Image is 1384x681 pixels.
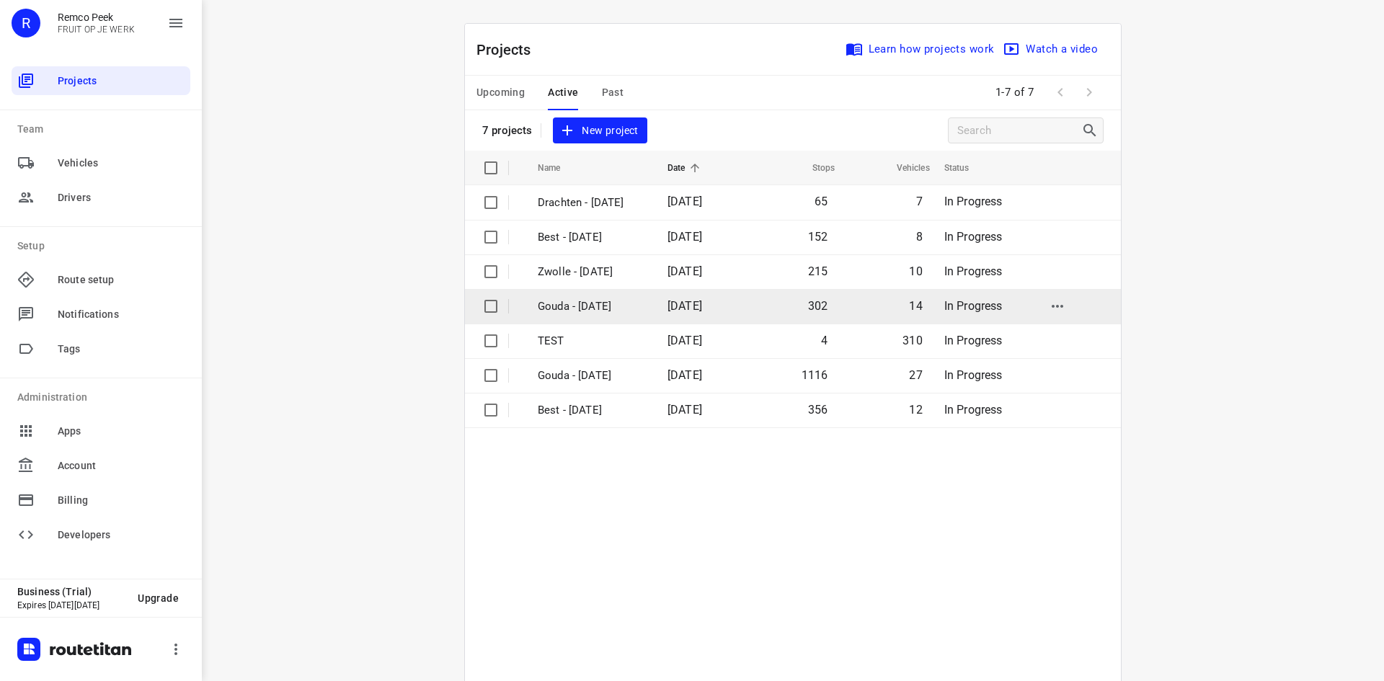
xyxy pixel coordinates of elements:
[794,159,835,177] span: Stops
[909,368,922,382] span: 27
[538,229,646,246] p: Best - [DATE]
[58,307,185,322] span: Notifications
[17,390,190,405] p: Administration
[944,403,1003,417] span: In Progress
[538,298,646,315] p: Gouda - [DATE]
[667,334,702,347] span: [DATE]
[957,120,1081,142] input: Search projects
[944,299,1003,313] span: In Progress
[12,300,190,329] div: Notifications
[58,458,185,473] span: Account
[667,195,702,208] span: [DATE]
[12,66,190,95] div: Projects
[944,368,1003,382] span: In Progress
[808,264,828,278] span: 215
[58,272,185,288] span: Route setup
[909,299,922,313] span: 14
[808,403,828,417] span: 356
[909,264,922,278] span: 10
[538,159,580,177] span: Name
[17,586,126,597] p: Business (Trial)
[808,230,828,244] span: 152
[58,342,185,357] span: Tags
[667,159,704,177] span: Date
[12,183,190,212] div: Drivers
[1075,78,1104,107] span: Next Page
[548,84,578,102] span: Active
[17,600,126,610] p: Expires [DATE][DATE]
[58,12,135,23] p: Remco Peek
[602,84,624,102] span: Past
[916,230,923,244] span: 8
[58,424,185,439] span: Apps
[58,25,135,35] p: FRUIT OP JE WERK
[667,403,702,417] span: [DATE]
[17,239,190,254] p: Setup
[944,264,1003,278] span: In Progress
[990,77,1040,108] span: 1-7 of 7
[902,334,923,347] span: 310
[944,230,1003,244] span: In Progress
[12,486,190,515] div: Billing
[12,334,190,363] div: Tags
[58,528,185,543] span: Developers
[562,122,638,140] span: New project
[808,299,828,313] span: 302
[12,417,190,445] div: Apps
[538,195,646,211] p: Drachten - Friday
[538,333,646,350] p: TEST
[944,334,1003,347] span: In Progress
[553,117,647,144] button: New project
[12,9,40,37] div: R
[667,264,702,278] span: [DATE]
[58,493,185,508] span: Billing
[821,334,828,347] span: 4
[17,122,190,137] p: Team
[58,74,185,89] span: Projects
[667,368,702,382] span: [DATE]
[58,156,185,171] span: Vehicles
[12,451,190,480] div: Account
[476,39,543,61] p: Projects
[476,84,525,102] span: Upcoming
[538,402,646,419] p: Best - Thursday
[1046,78,1075,107] span: Previous Page
[538,264,646,280] p: Zwolle - [DATE]
[12,148,190,177] div: Vehicles
[944,195,1003,208] span: In Progress
[815,195,828,208] span: 65
[667,299,702,313] span: [DATE]
[944,159,988,177] span: Status
[916,195,923,208] span: 7
[802,368,828,382] span: 1116
[1081,122,1103,139] div: Search
[878,159,930,177] span: Vehicles
[482,124,532,137] p: 7 projects
[126,585,190,611] button: Upgrade
[12,265,190,294] div: Route setup
[58,190,185,205] span: Drivers
[909,403,922,417] span: 12
[138,592,179,604] span: Upgrade
[12,520,190,549] div: Developers
[538,368,646,384] p: Gouda - Thursday
[667,230,702,244] span: [DATE]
